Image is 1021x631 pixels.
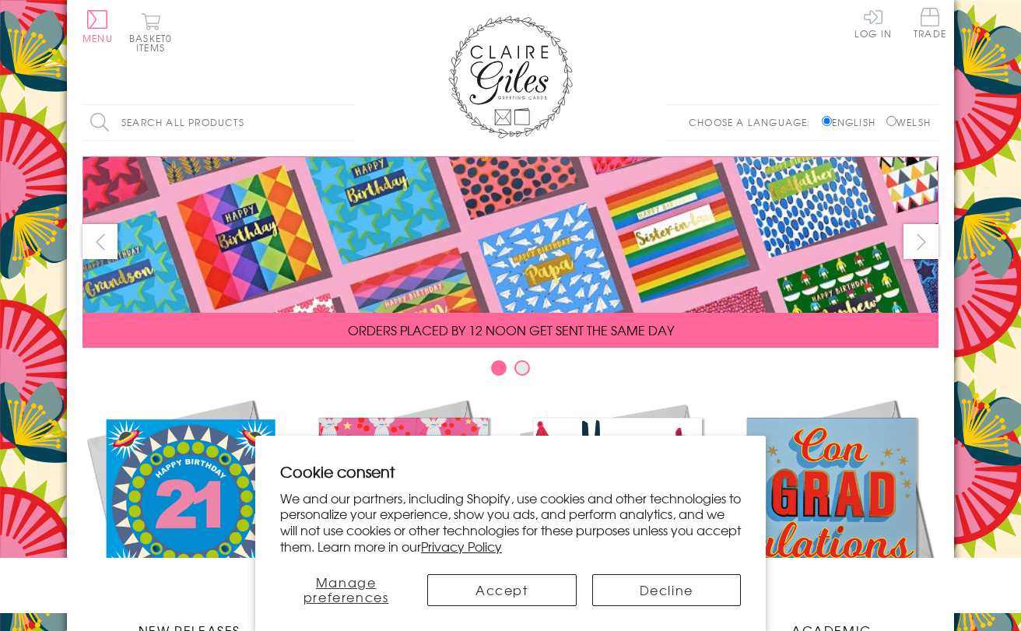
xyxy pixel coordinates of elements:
[854,8,892,38] a: Log In
[448,16,573,138] img: Claire Giles Greetings Cards
[82,10,113,43] button: Menu
[82,31,113,45] span: Menu
[886,115,931,129] label: Welsh
[592,574,741,606] button: Decline
[421,537,502,556] a: Privacy Policy
[886,116,896,126] input: Welsh
[914,8,946,41] a: Trade
[339,105,355,140] input: Search
[303,573,389,606] span: Manage preferences
[491,360,507,376] button: Carousel Page 1 (Current Slide)
[822,116,832,126] input: English
[82,105,355,140] input: Search all products
[514,360,530,376] button: Carousel Page 2
[82,359,939,384] div: Carousel Pagination
[689,115,819,129] p: Choose a language:
[822,115,883,129] label: English
[136,31,172,54] span: 0 items
[427,574,576,606] button: Accept
[348,321,674,339] span: ORDERS PLACED BY 12 NOON GET SENT THE SAME DAY
[280,574,412,606] button: Manage preferences
[280,490,741,555] p: We and our partners, including Shopify, use cookies and other technologies to personalize your ex...
[280,461,741,482] h2: Cookie consent
[914,8,946,38] span: Trade
[82,224,118,259] button: prev
[129,12,172,52] button: Basket0 items
[903,224,939,259] button: next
